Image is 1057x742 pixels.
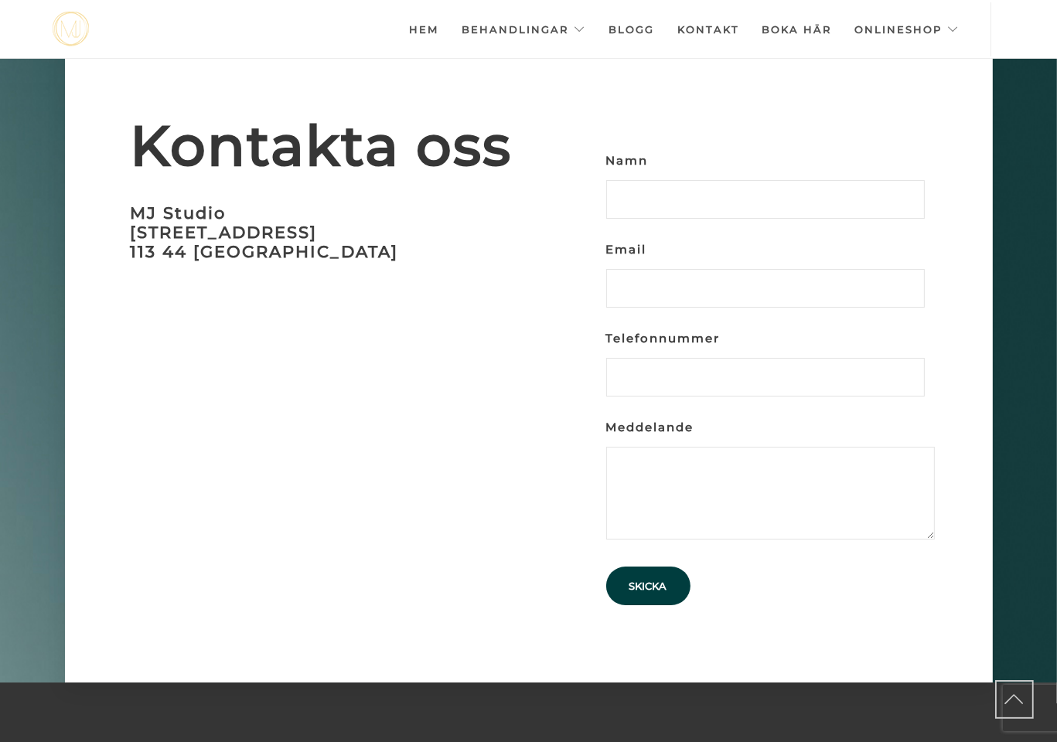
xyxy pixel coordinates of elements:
[606,180,925,219] input: Namn
[606,416,935,555] label: Meddelande
[609,2,654,56] a: Blogg
[131,118,529,172] span: Kontakta oss
[606,238,925,323] label: Email
[409,2,438,56] a: Hem
[53,12,89,46] img: mjstudio
[606,149,925,234] label: Namn
[606,149,1004,605] form: Kontaktformulär
[462,2,585,56] a: Behandlingar
[606,358,925,397] input: Telefonnummer
[606,447,935,539] textarea: Meddelande
[762,2,832,56] a: Boka här
[53,12,89,46] a: mjstudio mjstudio mjstudio
[131,203,529,261] h3: MJ Studio [STREET_ADDRESS] 113 44 [GEOGRAPHIC_DATA]
[677,2,739,56] a: Kontakt
[606,327,925,412] label: Telefonnummer
[606,567,690,605] input: Skicka
[855,2,960,56] a: Onlineshop
[606,269,925,308] input: Email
